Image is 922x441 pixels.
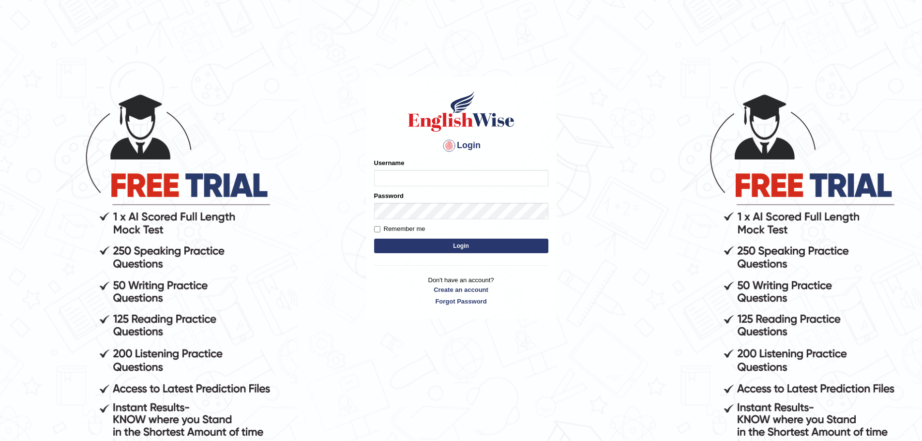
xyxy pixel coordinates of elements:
label: Remember me [374,224,425,234]
img: Logo of English Wise sign in for intelligent practice with AI [406,90,516,133]
h4: Login [374,138,548,153]
a: Forgot Password [374,297,548,306]
p: Don't have an account? [374,275,548,305]
label: Password [374,191,404,200]
input: Remember me [374,226,380,232]
a: Create an account [374,285,548,294]
label: Username [374,158,405,167]
button: Login [374,239,548,253]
